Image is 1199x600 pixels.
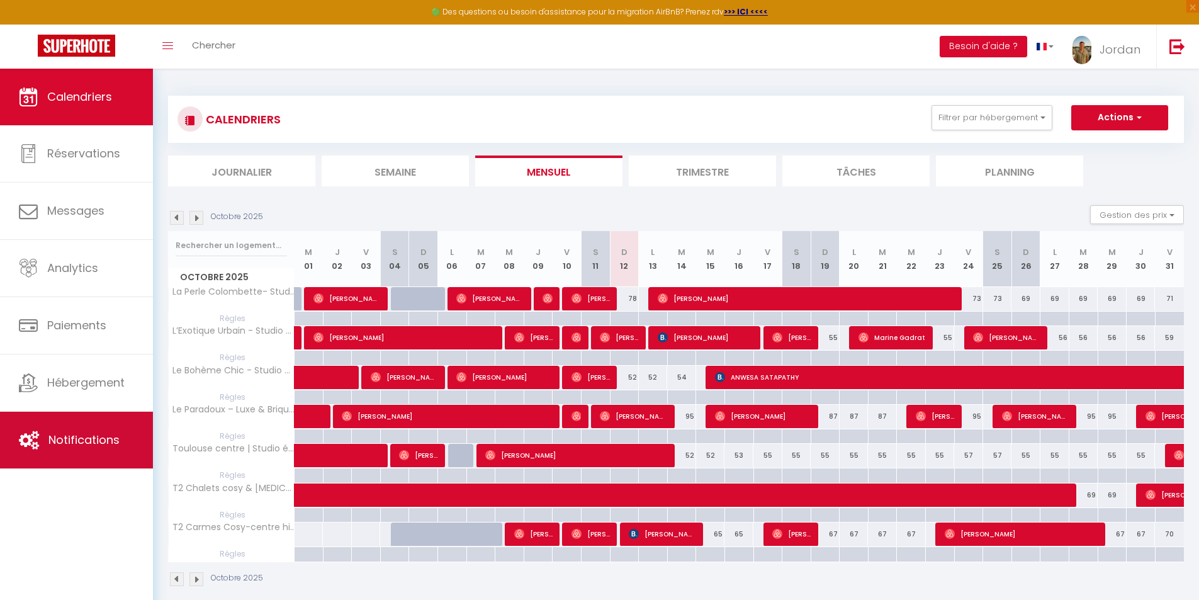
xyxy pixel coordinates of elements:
[858,325,926,349] span: Marine Gadrat
[203,105,281,133] h3: CALENDRIERS
[965,246,971,258] abbr: V
[600,404,667,428] span: [PERSON_NAME]
[1098,444,1127,467] div: 55
[840,231,869,287] th: 20
[171,366,296,375] span: Le Bohème Chic - Studio Cosy - Métro & Gare
[564,246,570,258] abbr: V
[715,404,811,428] span: [PERSON_NAME]
[171,326,296,336] span: L’Exotique Urbain - Studio Cosy - Métro & Gare
[782,444,811,467] div: 55
[954,444,983,467] div: 57
[47,317,106,333] span: Paiements
[1127,444,1156,467] div: 55
[916,404,954,428] span: [PERSON_NAME]
[420,246,427,258] abbr: D
[514,522,553,546] span: [PERSON_NAME]
[736,246,741,258] abbr: J
[335,246,340,258] abbr: J
[477,246,485,258] abbr: M
[724,231,753,287] th: 16
[667,366,696,389] div: 54
[171,405,296,414] span: Le Paradoux – Luxe & Brique au cœur de [GEOGRAPHIC_DATA]
[524,231,553,287] th: 09
[305,246,312,258] abbr: M
[1155,523,1184,546] div: 70
[994,246,1000,258] abbr: S
[1155,231,1184,287] th: 31
[211,572,263,584] p: Octobre 2025
[169,351,294,365] span: Règles
[1011,231,1040,287] th: 26
[1127,326,1156,349] div: 56
[868,231,897,287] th: 21
[176,234,287,257] input: Rechercher un logement...
[1069,444,1098,467] div: 55
[811,444,840,467] div: 55
[1002,404,1069,428] span: [PERSON_NAME]
[456,365,553,389] span: [PERSON_NAME]
[629,522,696,546] span: [PERSON_NAME]
[868,523,897,546] div: 67
[651,246,655,258] abbr: L
[466,231,495,287] th: 07
[1098,326,1127,349] div: 56
[936,156,1083,186] li: Planning
[571,325,581,349] span: [PERSON_NAME]
[543,286,552,310] span: Wejdane Bessadok
[1098,231,1127,287] th: 29
[363,246,369,258] abbr: V
[437,231,466,287] th: 06
[678,246,685,258] abbr: M
[696,444,725,467] div: 52
[456,286,524,310] span: [PERSON_NAME]
[371,365,438,389] span: [PERSON_NAME]
[342,404,554,428] span: [PERSON_NAME]
[696,231,725,287] th: 15
[658,325,754,349] span: [PERSON_NAME]
[794,246,799,258] abbr: S
[1155,287,1184,310] div: 71
[621,246,628,258] abbr: D
[171,484,296,493] span: T2 Chalets cosy & [MEDICAL_DATA] du Midi · T2 Chalets cosy & [MEDICAL_DATA][GEOGRAPHIC_DATA]
[1011,287,1040,310] div: 69
[610,287,639,310] div: 78
[983,444,1012,467] div: 57
[772,522,811,546] span: [PERSON_NAME]
[753,231,782,287] th: 17
[169,429,294,443] span: Règles
[782,231,811,287] th: 18
[1069,287,1098,310] div: 69
[983,231,1012,287] th: 25
[313,286,381,310] span: [PERSON_NAME]
[1167,246,1173,258] abbr: V
[811,231,840,287] th: 19
[1100,42,1140,57] span: Jordan
[536,246,541,258] abbr: J
[1040,326,1069,349] div: 56
[514,325,553,349] span: [PERSON_NAME]
[1023,246,1029,258] abbr: D
[1098,287,1127,310] div: 69
[954,231,983,287] th: 24
[639,231,668,287] th: 13
[782,156,930,186] li: Tâches
[908,246,915,258] abbr: M
[1098,484,1127,507] div: 69
[171,444,296,453] span: Toulouse centre | Studio équipé, Netflix & fibre
[610,366,639,389] div: 52
[1011,444,1040,467] div: 55
[724,6,768,17] a: >>> ICI <<<<
[1071,105,1168,130] button: Actions
[897,444,926,467] div: 55
[1069,405,1098,428] div: 95
[897,231,926,287] th: 22
[169,268,294,286] span: Octobre 2025
[392,246,398,258] abbr: S
[983,287,1012,310] div: 73
[171,287,296,297] span: La Perle Colombette- Studio Élégant - [GEOGRAPHIC_DATA]
[571,365,610,389] span: [PERSON_NAME]
[926,231,955,287] th: 23
[1090,205,1184,224] button: Gestion des prix
[724,444,753,467] div: 53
